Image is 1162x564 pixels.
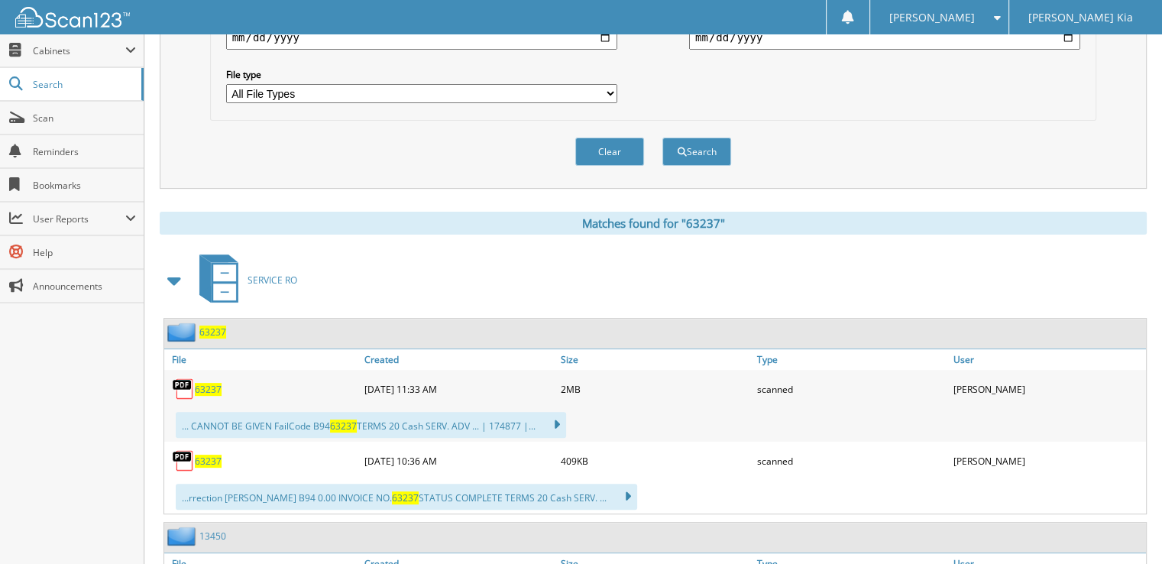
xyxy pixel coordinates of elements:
img: scan123-logo-white.svg [15,7,130,28]
span: 63237 [330,420,357,433]
span: 63237 [392,491,419,504]
span: Scan [33,112,136,125]
a: File [164,349,361,370]
a: Type [753,349,950,370]
button: Search [662,138,731,166]
div: ...rrection [PERSON_NAME] B94 0.00 INVOICE NO. STATUS COMPLETE TERMS 20 Cash SERV. ... [176,484,637,510]
div: scanned [753,446,950,476]
label: File type [226,68,617,81]
a: SERVICE RO [190,250,297,310]
div: scanned [753,374,950,404]
img: folder2.png [167,323,199,342]
a: 63237 [199,326,226,339]
span: [PERSON_NAME] Kia [1028,13,1133,22]
div: 2MB [557,374,753,404]
span: Announcements [33,280,136,293]
a: User [950,349,1146,370]
a: 13450 [199,530,226,543]
span: Search [33,78,134,91]
img: folder2.png [167,527,199,546]
span: Cabinets [33,44,125,57]
div: [DATE] 10:36 AM [361,446,557,476]
input: end [689,25,1080,50]
div: ... CANNOT BE GIVEN FailCode B94 TERMS 20 Cash SERV. ADV ... | 174877 |... [176,412,566,438]
button: Clear [575,138,644,166]
span: Help [33,246,136,259]
iframe: Chat Widget [1086,491,1162,564]
span: User Reports [33,212,125,225]
div: [PERSON_NAME] [950,374,1146,404]
a: Created [361,349,557,370]
span: Reminders [33,145,136,158]
div: [DATE] 11:33 AM [361,374,557,404]
img: PDF.png [172,449,195,472]
a: Size [557,349,753,370]
span: [PERSON_NAME] [889,13,975,22]
a: 63237 [195,455,222,468]
img: PDF.png [172,378,195,400]
div: 409KB [557,446,753,476]
div: [PERSON_NAME] [950,446,1146,476]
span: SERVICE RO [248,274,297,287]
div: Matches found for "63237" [160,212,1147,235]
a: 63237 [195,383,222,396]
span: Bookmarks [33,179,136,192]
input: start [226,25,617,50]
